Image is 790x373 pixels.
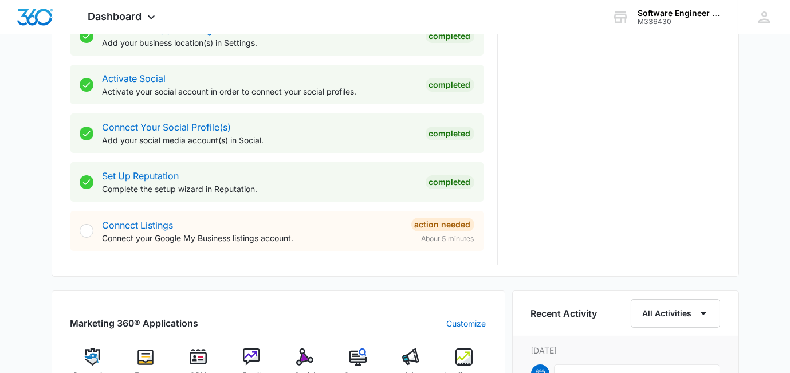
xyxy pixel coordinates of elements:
[411,218,474,231] div: Action Needed
[103,183,416,195] p: Complete the setup wizard in Reputation.
[103,134,416,146] p: Add your social media account(s) in Social.
[103,37,416,49] p: Add your business location(s) in Settings.
[103,73,166,84] a: Activate Social
[426,127,474,140] div: Completed
[631,299,720,328] button: All Activities
[426,175,474,189] div: Completed
[103,219,174,231] a: Connect Listings
[103,232,402,244] p: Connect your Google My Business listings account.
[70,316,199,330] h2: Marketing 360® Applications
[531,307,598,320] h6: Recent Activity
[426,78,474,92] div: Completed
[638,18,721,26] div: account id
[447,317,486,329] a: Customize
[103,85,416,97] p: Activate your social account in order to connect your social profiles.
[531,344,720,356] p: [DATE]
[426,29,474,43] div: Completed
[103,121,231,133] a: Connect Your Social Profile(s)
[638,9,721,18] div: account name
[422,234,474,244] span: About 5 minutes
[103,170,179,182] a: Set Up Reputation
[88,10,142,22] span: Dashboard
